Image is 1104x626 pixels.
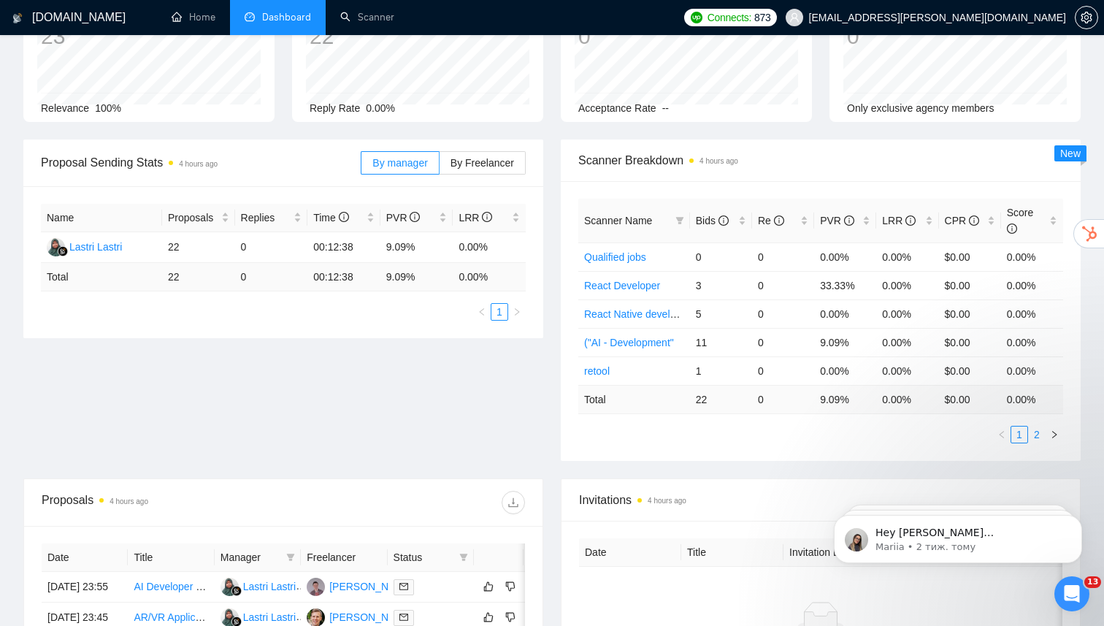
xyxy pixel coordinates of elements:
[752,299,814,328] td: 0
[578,151,1063,169] span: Scanner Breakdown
[718,215,729,226] span: info-circle
[508,303,526,321] button: right
[482,212,492,222] span: info-circle
[1054,576,1089,611] iframe: Intercom live chat
[179,160,218,168] time: 4 hours ago
[1011,427,1027,443] a: 1
[584,308,704,320] a: React Native development
[648,497,686,505] time: 4 hours ago
[394,549,453,565] span: Status
[993,426,1011,443] li: Previous Page
[876,243,938,271] td: 0.00%
[675,216,684,225] span: filter
[310,102,360,114] span: Reply Rate
[243,579,296,595] div: Lastri Lastri
[473,303,491,321] li: Previous Page
[483,581,494,592] span: like
[42,543,128,572] th: Date
[1007,224,1017,234] span: info-circle
[459,553,468,562] span: filter
[243,609,296,625] div: Lastri Lastri
[307,263,380,291] td: 00:12:38
[814,356,876,385] td: 0.00%
[1001,271,1063,299] td: 0.00%
[508,303,526,321] li: Next Page
[905,215,916,226] span: info-circle
[215,543,301,572] th: Manager
[1011,426,1028,443] li: 1
[231,586,242,596] img: gigradar-bm.png
[95,102,121,114] span: 100%
[41,204,162,232] th: Name
[235,263,308,291] td: 0
[1001,328,1063,356] td: 0.00%
[758,215,784,226] span: Re
[128,543,214,572] th: Title
[134,581,428,592] a: AI Developer for Video and Transcript Analysis & Clip Generation
[1075,6,1098,29] button: setting
[168,210,218,226] span: Proposals
[41,102,89,114] span: Relevance
[491,303,508,321] li: 1
[783,538,886,567] th: Invitation Letter
[752,328,814,356] td: 0
[584,337,674,348] a: ("AI - Development"
[876,356,938,385] td: 0.00%
[1001,299,1063,328] td: 0.00%
[386,212,421,224] span: PVR
[456,546,471,568] span: filter
[505,581,515,592] span: dislike
[301,543,387,572] th: Freelancer
[814,385,876,413] td: 9.09 %
[1007,207,1034,234] span: Score
[876,328,938,356] td: 0.00%
[172,11,215,23] a: homeHome
[505,611,515,623] span: dislike
[307,580,413,592] a: UL[PERSON_NAME]
[41,263,162,291] td: Total
[235,232,308,263] td: 0
[245,12,255,22] span: dashboard
[380,263,453,291] td: 9.09 %
[453,263,526,291] td: 0.00 %
[307,578,325,596] img: UL
[262,11,311,23] span: Dashboard
[882,215,916,226] span: LRR
[478,308,486,316] span: left
[939,356,1001,385] td: $0.00
[681,538,783,567] th: Title
[1050,430,1059,439] span: right
[584,251,646,263] a: Qualified jobs
[578,385,690,413] td: Total
[340,11,394,23] a: searchScanner
[1084,576,1101,588] span: 13
[584,215,652,226] span: Scanner Name
[47,238,65,256] img: LL
[789,12,800,23] span: user
[690,299,752,328] td: 5
[286,553,295,562] span: filter
[690,271,752,299] td: 3
[451,157,514,169] span: By Freelancer
[584,365,610,377] a: retool
[502,497,524,508] span: download
[814,299,876,328] td: 0.00%
[939,271,1001,299] td: $0.00
[453,232,526,263] td: 0.00%
[12,7,23,30] img: logo
[380,232,453,263] td: 9.09%
[483,611,494,623] span: like
[876,271,938,299] td: 0.00%
[128,572,214,603] td: AI Developer for Video and Transcript Analysis & Clip Generation
[110,497,148,505] time: 4 hours ago
[1001,385,1063,413] td: 0.00 %
[69,239,122,255] div: Lastri Lastri
[939,328,1001,356] td: $0.00
[708,9,751,26] span: Connects:
[993,426,1011,443] button: left
[1060,148,1081,159] span: New
[399,582,408,591] span: mail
